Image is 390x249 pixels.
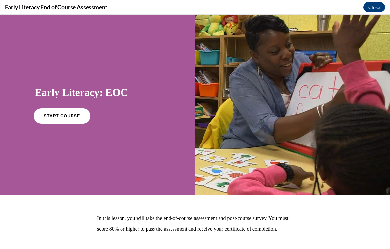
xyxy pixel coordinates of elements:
button: Close [363,2,385,12]
h4: Early Literacy End of Course Assessment [5,3,107,11]
span: START COURSE [44,99,80,104]
p: In this lesson, you will take the end-of-course assessment and post-course survey. You must score... [97,198,293,220]
h1: Early Literacy: EOC [35,71,160,84]
a: START COURSE [33,94,90,109]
